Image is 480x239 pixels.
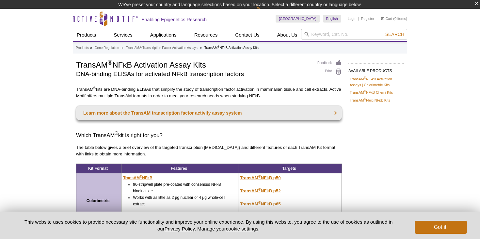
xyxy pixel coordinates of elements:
a: Privacy Policy [165,226,195,231]
input: Keyword, Cat. No. [301,29,407,40]
sup: ® [258,200,261,204]
a: TransAM®NFkB [123,175,152,181]
a: TransAM®NF-κB Activation Assays | Colorimetric Kits [350,76,403,88]
a: Print [317,68,342,75]
h2: Enabling Epigenetics Research [141,17,207,23]
span: Search [385,32,404,37]
sup: ® [364,97,366,101]
a: Feedback [317,59,342,67]
p: The table below gives a brief overview of the targeted transcription [MEDICAL_DATA]) and differen... [76,144,342,157]
sup: ® [115,131,118,136]
button: Search [383,31,406,37]
button: Got it! [415,221,467,234]
sup: ® [364,76,366,79]
a: Gene Regulation [95,45,119,51]
a: TransAM® Transcription Factor Activation Assays [126,45,198,51]
sup: ® [258,174,261,178]
strong: Features [171,166,187,171]
img: Change Here [256,5,274,20]
a: Cart [381,16,392,21]
button: cookie settings [226,226,258,231]
sup: ® [364,90,366,93]
sup: ® [107,59,112,66]
a: English [323,15,341,23]
li: » [90,46,92,50]
strong: Targets [282,166,296,171]
sup: ® [93,86,96,89]
strong: Colorimetric [87,199,110,203]
a: Login [348,16,357,21]
li: » [200,46,202,50]
h3: Which TransAM kit is right for you? [76,132,342,139]
p: This website uses cookies to provide necessary site functionality and improve your online experie... [13,218,404,232]
p: TransAM kits are DNA-binding ELISAs that simplify the study of transcription factor activation in... [76,86,342,99]
strong: Kit Format [88,166,108,171]
a: TransAM®NFκB Chemi Kits [350,89,393,95]
h2: AVAILABLE PRODUCTS [348,63,404,75]
li: | [358,15,359,23]
a: Products [76,45,88,51]
li: Works with as little as 2 µg nuclear or 4 µg whole-cell extract [133,194,229,207]
a: TransAM®NFkB p65 [240,201,281,206]
a: Applications [146,29,181,41]
img: Your Cart [381,17,384,20]
sup: ® [140,175,142,178]
u: TransAM NFkB p65 [240,201,281,206]
a: Learn more about the TransAM transcription factor activity assay system [76,106,342,120]
h1: TransAM NFκB Activation Assay Kits [76,59,311,69]
u: TransAM NFkB [123,176,152,180]
a: Register [361,16,374,21]
a: About Us [273,29,301,41]
u: TransAM NFkB p52 [240,188,281,193]
li: TransAM NFκB Activation Assay Kits [204,46,259,50]
li: » [122,46,124,50]
a: [GEOGRAPHIC_DATA] [276,15,320,23]
h2: DNA-binding ELISAs for activated NFkB transcription factors [76,71,311,77]
li: (0 items) [381,15,407,23]
sup: ® [217,45,219,48]
a: TransAM®NFkB p50 [240,175,281,180]
a: TransAM®NFkB p52 [240,188,281,193]
sup: ® [258,187,261,191]
a: Services [110,29,136,41]
u: TransAM NFkB p50 [240,175,281,180]
li: 96-stripwell plate pre-coated with consensus NFkB binding site [133,181,229,194]
a: Products [73,29,100,41]
a: Resources [190,29,222,41]
a: TransAM®Flexi NFκB Kits [350,97,390,103]
a: Contact Us [231,29,263,41]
